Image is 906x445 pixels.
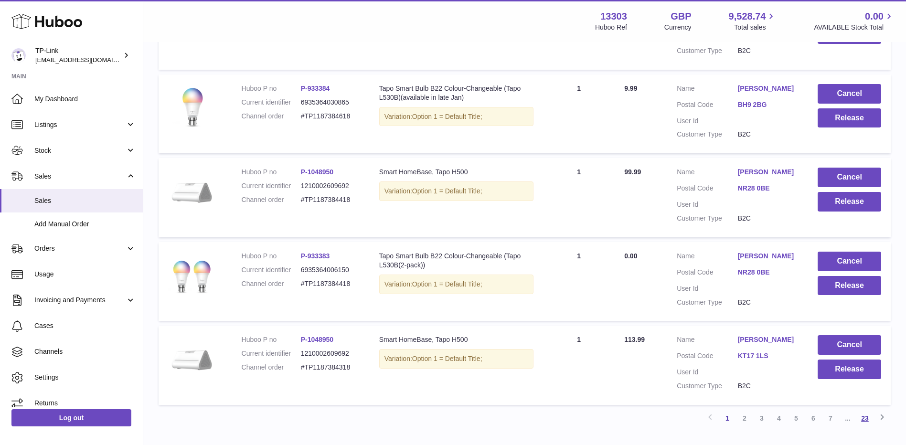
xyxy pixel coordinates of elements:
dt: User Id [677,200,738,209]
span: Option 1 = Default Title; [412,280,482,288]
a: P-933384 [301,85,330,92]
span: Total sales [734,23,777,32]
a: KT17 1LS [738,351,799,360]
a: 4 [770,410,788,427]
a: 1 [719,410,736,427]
dd: 1210002609692 [301,181,360,191]
span: 0.00 [865,10,884,23]
a: [PERSON_NAME] [738,84,799,93]
dt: Name [677,168,738,179]
button: Cancel [818,168,881,187]
dt: Name [677,84,738,95]
a: 3 [753,410,770,427]
span: Channels [34,347,136,356]
span: Option 1 = Default Title; [412,187,482,195]
a: NR28 0BE [738,268,799,277]
dt: Postal Code [677,184,738,195]
span: Listings [34,120,126,129]
dd: #TP1187384418 [301,279,360,288]
dt: Channel order [242,112,301,121]
dt: Customer Type [677,214,738,223]
dt: Current identifier [242,349,301,358]
span: Invoicing and Payments [34,296,126,305]
a: 23 [856,410,874,427]
a: BH9 2BG [738,100,799,109]
button: Cancel [818,335,881,355]
div: Smart HomeBase, Tapo H500 [379,168,534,177]
dt: Customer Type [677,381,738,391]
td: 1 [543,242,615,321]
span: [EMAIL_ADDRESS][DOMAIN_NAME] [35,56,140,64]
span: 0.00 [624,252,637,260]
dt: Current identifier [242,98,301,107]
a: NR28 0BE [738,184,799,193]
a: P-1048950 [301,336,334,343]
div: Tapo Smart Bulb B22 Colour-Changeable (Tapo L530B(2-pack)) [379,252,534,270]
a: P-933383 [301,252,330,260]
a: 5 [788,410,805,427]
img: gaby.chen@tp-link.com [11,48,26,63]
img: 01_large_1600053803723v.jpg [168,84,216,132]
button: Release [818,108,881,128]
dd: B2C [738,298,799,307]
span: ... [839,410,856,427]
a: [PERSON_NAME] [738,252,799,261]
td: 1 [543,158,615,237]
dt: Channel order [242,195,301,204]
dt: Customer Type [677,130,738,139]
dd: 6935364006150 [301,265,360,275]
span: Add Manual Order [34,220,136,229]
a: 0.00 AVAILABLE Stock Total [814,10,895,32]
button: Release [818,360,881,379]
dt: Channel order [242,279,301,288]
a: [PERSON_NAME] [738,335,799,344]
a: P-1048950 [301,168,334,176]
img: listpage_large_20241231040602k.png [168,168,216,215]
span: Settings [34,373,136,382]
dt: Huboo P no [242,252,301,261]
span: Option 1 = Default Title; [412,355,482,362]
span: 113.99 [624,336,645,343]
div: Variation: [379,349,534,369]
div: Smart HomeBase, Tapo H500 [379,335,534,344]
strong: 13303 [600,10,627,23]
dt: Customer Type [677,46,738,55]
span: Returns [34,399,136,408]
dt: Name [677,252,738,263]
span: 9.99 [624,85,637,92]
div: Huboo Ref [595,23,627,32]
dt: Huboo P no [242,335,301,344]
dt: Postal Code [677,351,738,363]
div: TP-Link [35,46,121,64]
div: Variation: [379,181,534,201]
dd: B2C [738,214,799,223]
button: Cancel [818,252,881,271]
img: L530B-overview_large_1612269390092r.jpg [168,252,216,299]
dt: Current identifier [242,265,301,275]
td: 1 [543,326,615,405]
dd: #TP1187384318 [301,363,360,372]
img: listpage_large_20241231040602k.png [168,335,216,383]
span: 9,528.74 [729,10,766,23]
dt: Channel order [242,363,301,372]
button: Release [818,276,881,296]
div: Currency [664,23,692,32]
div: Variation: [379,107,534,127]
dd: B2C [738,130,799,139]
dd: 6935364030865 [301,98,360,107]
span: My Dashboard [34,95,136,104]
button: Cancel [818,84,881,104]
dt: Huboo P no [242,84,301,93]
a: 9,528.74 Total sales [729,10,777,32]
dt: User Id [677,117,738,126]
a: Log out [11,409,131,426]
td: 1 [543,74,615,154]
dt: User Id [677,368,738,377]
div: Variation: [379,275,534,294]
span: 99.99 [624,168,641,176]
a: 6 [805,410,822,427]
span: Option 1 = Default Title; [412,113,482,120]
dd: #TP1187384618 [301,112,360,121]
span: Sales [34,172,126,181]
dd: B2C [738,381,799,391]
